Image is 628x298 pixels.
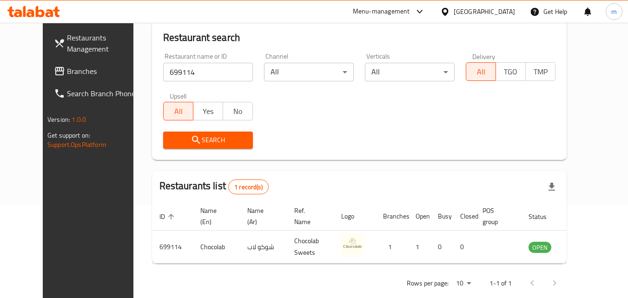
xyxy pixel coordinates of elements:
button: TGO [496,62,526,81]
span: All [470,65,492,79]
span: Version: [47,113,70,126]
span: 1.0.0 [72,113,86,126]
button: Yes [193,102,223,120]
th: Logo [334,202,376,231]
span: m [611,7,617,17]
span: POS group [483,205,510,227]
button: All [466,62,496,81]
span: No [227,105,249,118]
span: TMP [529,65,552,79]
a: Search Branch Phone [46,82,148,105]
span: Restaurants Management [67,32,140,54]
label: Delivery [472,53,496,60]
button: TMP [525,62,555,81]
th: Closed [453,202,475,231]
td: Chocolab Sweets [287,231,334,264]
span: Name (En) [200,205,229,227]
span: Search Branch Phone [67,88,140,99]
span: Name (Ar) [247,205,276,227]
td: 1 [376,231,408,264]
span: All [167,105,190,118]
th: Busy [430,202,453,231]
td: Chocolab [193,231,240,264]
span: ID [159,211,177,222]
td: شوكو لاب [240,231,287,264]
span: Search [171,134,245,146]
input: Search for restaurant name or ID.. [163,63,253,81]
button: No [223,102,253,120]
span: Branches [67,66,140,77]
th: Open [408,202,430,231]
h2: Restaurants list [159,179,269,194]
span: TGO [500,65,522,79]
span: Status [529,211,559,222]
td: 0 [453,231,475,264]
table: enhanced table [152,202,602,264]
a: Restaurants Management [46,26,148,60]
td: 0 [430,231,453,264]
div: Total records count [228,179,269,194]
th: Branches [376,202,408,231]
div: All [264,63,354,81]
span: Yes [197,105,219,118]
td: 1 [408,231,430,264]
span: Ref. Name [294,205,323,227]
a: Support.OpsPlatform [47,139,106,151]
span: 1 record(s) [229,183,268,192]
a: Branches [46,60,148,82]
td: 699114 [152,231,193,264]
div: [GEOGRAPHIC_DATA] [454,7,515,17]
div: All [365,63,455,81]
button: All [163,102,193,120]
span: Get support on: [47,129,90,141]
h2: Restaurant search [163,31,555,45]
div: Rows per page: [452,277,475,291]
span: OPEN [529,242,551,253]
label: Upsell [170,93,187,99]
div: Menu-management [353,6,410,17]
p: 1-1 of 1 [489,278,512,289]
img: Chocolab [341,233,364,257]
p: Rows per page: [407,278,449,289]
button: Search [163,132,253,149]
